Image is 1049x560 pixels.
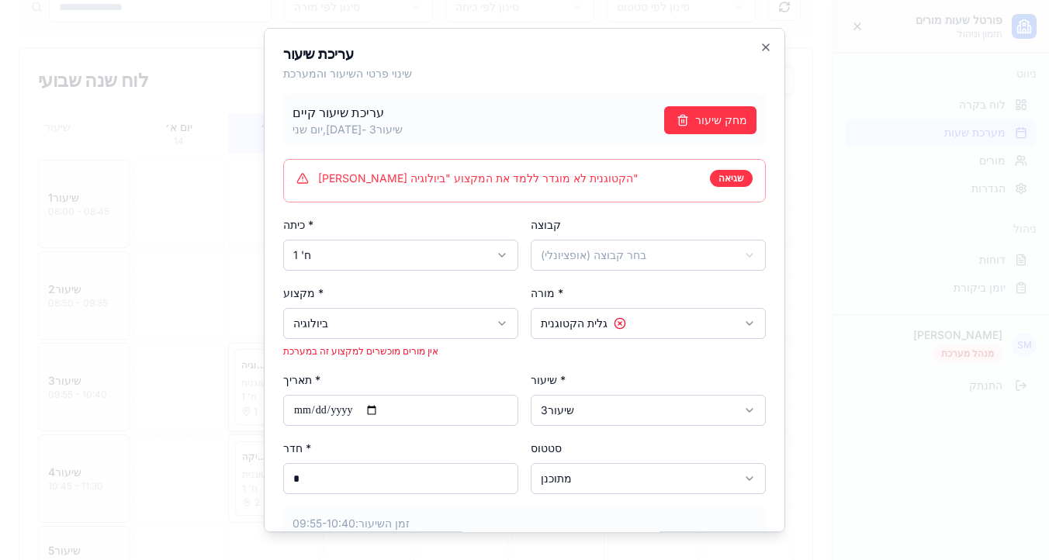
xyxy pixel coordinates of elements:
[531,373,566,386] label: שיעור *
[710,170,753,187] div: שגיאה
[293,122,403,137] p: יום שני , [DATE] - שיעור 3
[283,218,313,231] label: כיתה *
[283,66,766,81] p: שינוי פרטי השיעור והמערכת
[531,441,562,455] label: סטטוס
[283,441,311,455] label: חדר *
[283,345,518,358] p: אין מורים מוכשרים למקצוע זה במערכת
[293,103,403,122] h4: עריכת שיעור קיים
[531,218,561,231] label: קבוצה
[283,47,766,61] h2: עריכת שיעור
[283,286,324,299] label: מקצוע *
[283,373,320,386] label: תאריך *
[664,106,756,134] button: מחק שיעור
[293,516,756,531] p: זמן השיעור: 09:55 - 10:40
[318,171,639,186] span: [PERSON_NAME] הקטוגנית לא מוגדר ללמד את המקצוע "ביולוגיה"
[531,286,563,299] label: מורה *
